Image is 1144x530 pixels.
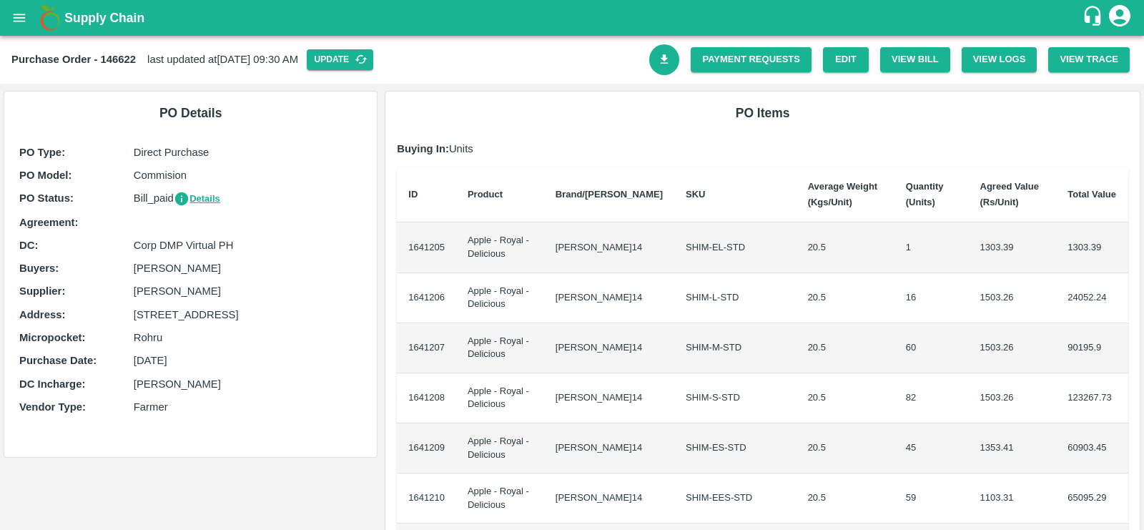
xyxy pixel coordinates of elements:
p: [PERSON_NAME] [134,260,363,276]
b: PO Type : [19,147,65,158]
td: 16 [894,273,969,323]
td: 1641209 [397,423,456,473]
b: Agreed Value (Rs/Unit) [980,181,1039,207]
b: Supplier : [19,285,65,297]
p: Rohru [134,330,363,345]
p: [PERSON_NAME] [134,283,363,299]
td: 65095.29 [1056,473,1128,524]
td: 1503.26 [969,323,1057,373]
b: Average Weight (Kgs/Unit) [808,181,878,207]
td: 1641207 [397,323,456,373]
td: 20.5 [797,323,894,373]
td: 24052.24 [1056,273,1128,323]
td: Apple - Royal - Delicious [456,373,544,423]
td: Apple - Royal - Delicious [456,273,544,323]
p: Farmer [134,399,363,415]
td: 1641210 [397,473,456,524]
h6: PO Details [16,103,365,123]
td: 1641206 [397,273,456,323]
b: Supply Chain [64,11,144,25]
td: SHIM-EL-STD [674,222,797,273]
td: Apple - Royal - Delicious [456,473,544,524]
button: Details [174,191,220,207]
b: Purchase Order - 146622 [11,54,136,65]
td: 20.5 [797,373,894,423]
img: logo [36,4,64,32]
td: 82 [894,373,969,423]
td: SHIM-M-STD [674,323,797,373]
b: Agreement: [19,217,78,228]
a: Download Bill [649,44,680,75]
button: View Logs [962,47,1037,72]
td: 20.5 [797,423,894,473]
a: Payment Requests [691,47,812,72]
div: last updated at [DATE] 09:30 AM [11,49,649,70]
td: 1503.26 [969,273,1057,323]
b: Buyers : [19,262,59,274]
td: SHIM-ES-STD [674,423,797,473]
p: Units [397,141,1128,157]
td: SHIM-S-STD [674,373,797,423]
td: 123267.73 [1056,373,1128,423]
td: 1353.41 [969,423,1057,473]
p: [DATE] [134,353,363,368]
a: Edit [823,47,869,72]
td: 1 [894,222,969,273]
b: Total Value [1067,189,1116,200]
b: Vendor Type : [19,401,86,413]
p: [STREET_ADDRESS] [134,307,363,323]
td: 20.5 [797,222,894,273]
div: customer-support [1082,5,1107,31]
p: [PERSON_NAME] [134,376,363,392]
td: 20.5 [797,273,894,323]
td: 90195.9 [1056,323,1128,373]
td: 60903.45 [1056,423,1128,473]
td: 20.5 [797,473,894,524]
td: 59 [894,473,969,524]
td: Apple - Royal - Delicious [456,423,544,473]
div: account of current user [1107,3,1133,33]
td: 1103.31 [969,473,1057,524]
td: [PERSON_NAME]14 [544,373,674,423]
b: Product [468,189,503,200]
td: [PERSON_NAME]14 [544,473,674,524]
b: DC Incharge : [19,378,85,390]
b: Address : [19,309,65,320]
td: 1641205 [397,222,456,273]
td: 1503.26 [969,373,1057,423]
button: open drawer [3,1,36,34]
a: Supply Chain [64,8,1082,28]
td: 60 [894,323,969,373]
p: Bill_paid [134,190,363,207]
b: Micropocket : [19,332,85,343]
b: DC : [19,240,38,251]
td: SHIM-EES-STD [674,473,797,524]
button: View Bill [880,47,950,72]
button: Update [307,49,373,70]
p: Direct Purchase [134,144,363,160]
b: Purchase Date : [19,355,97,366]
td: Apple - Royal - Delicious [456,323,544,373]
td: 1303.39 [1056,222,1128,273]
td: [PERSON_NAME]14 [544,273,674,323]
td: [PERSON_NAME]14 [544,423,674,473]
h6: PO Items [397,103,1128,123]
p: Commision [134,167,363,183]
td: [PERSON_NAME]14 [544,323,674,373]
td: 1303.39 [969,222,1057,273]
b: PO Status : [19,192,74,204]
b: PO Model : [19,170,71,181]
b: Quantity (Units) [906,181,944,207]
b: Brand/[PERSON_NAME] [556,189,663,200]
button: View Trace [1048,47,1130,72]
td: 1641208 [397,373,456,423]
td: [PERSON_NAME]14 [544,222,674,273]
b: SKU [686,189,705,200]
b: Buying In: [397,143,449,154]
b: ID [408,189,418,200]
td: SHIM-L-STD [674,273,797,323]
td: Apple - Royal - Delicious [456,222,544,273]
p: Corp DMP Virtual PH [134,237,363,253]
td: 45 [894,423,969,473]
